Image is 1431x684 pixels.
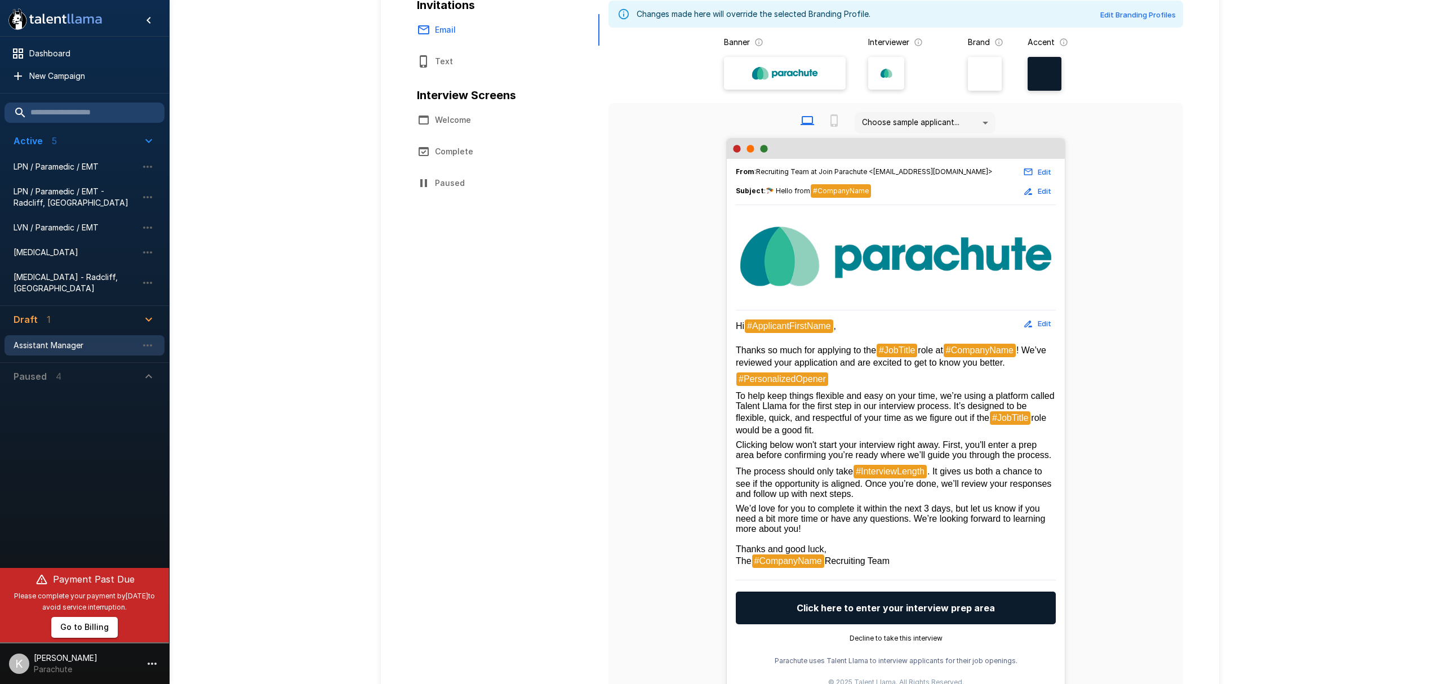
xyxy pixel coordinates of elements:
[994,38,1003,47] svg: The background color for branded interviews and emails. It should be a color that complements you...
[834,321,836,331] span: ,
[1028,37,1055,48] p: Accent
[1020,163,1056,181] button: Edit
[403,167,599,199] button: Paused
[1020,315,1056,332] button: Edit
[736,655,1056,667] p: Parachute uses Talent Llama to interview applicants for their job openings.
[736,372,828,386] span: #PersonalizedOpener
[825,556,890,566] span: Recruiting Team
[403,46,599,77] button: Text
[752,554,824,568] span: #CompanyName
[736,504,1048,534] span: We’d love for you to complete it within the next 3 days, but let us know if you need a bit more t...
[868,37,909,48] p: Interviewer
[736,391,1057,423] span: To help keep things flexible and easy on your time, we’re using a platform called Talent Llama fo...
[754,38,763,47] svg: The banner version of your logo. Using your logo will enable customization of brand and accent co...
[854,465,927,478] span: #InterviewLength
[724,57,846,90] label: Banner Logo
[736,467,853,476] span: The process should only take
[736,167,754,176] b: From
[736,592,1056,624] button: Click here to enter your interview prep area
[403,136,599,167] button: Complete
[736,166,993,177] span: : Recruiting Team at Join Parachute <[EMAIL_ADDRESS][DOMAIN_NAME]>
[724,37,750,48] p: Banner
[944,344,1016,357] span: #CompanyName
[1020,183,1056,200] button: Edit
[736,216,1056,296] img: Talent Llama
[811,184,871,198] span: #CompanyName
[736,633,1056,644] p: Decline to take this interview
[736,556,752,566] span: The
[736,321,744,331] span: Hi
[637,4,870,24] div: Changes made here will override the selected Branding Profile.
[736,544,826,554] span: Thanks and good luck,
[736,184,872,198] span: :
[766,186,810,195] span: 🪂 Hello from
[855,112,996,134] div: Choose sample applicant...
[968,37,990,48] p: Brand
[736,467,1054,499] span: . It gives us both a chance to see if the opportunity is aligned. Once you’re done, we’ll review ...
[918,345,943,355] span: role at
[745,319,833,333] span: #ApplicantFirstName
[877,344,917,357] span: #JobTitle
[736,440,1051,460] span: Clicking below won't start your interview right away. First, you'll enter a prep area before conf...
[914,38,923,47] svg: The image that will show next to questions in your candidate interviews. It must be square and at...
[878,65,895,82] img: parachute_avatar.png
[403,104,599,136] button: Welcome
[751,65,819,82] img: Banner Logo
[736,345,876,355] span: Thanks so much for applying to the
[736,186,764,195] b: Subject
[403,14,599,46] button: Email
[1059,38,1068,47] svg: The primary color for buttons in branded interviews and emails. It should be a color that complem...
[990,411,1030,425] span: #JobTitle
[1097,6,1179,24] button: Edit Branding Profiles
